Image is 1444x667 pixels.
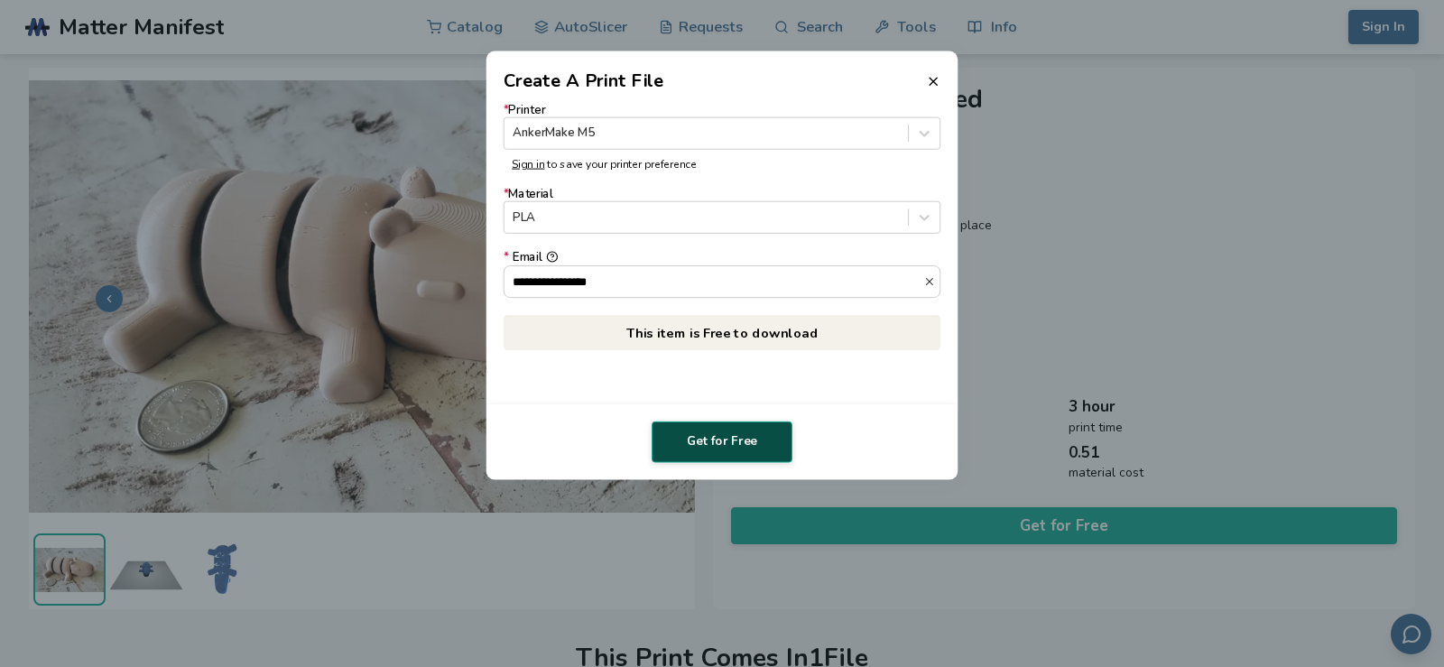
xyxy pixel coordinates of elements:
button: *Email [923,275,940,287]
div: Email [504,251,941,264]
p: This item is Free to download [504,315,941,350]
h2: Create A Print File [504,68,664,94]
label: Printer [504,103,941,149]
label: Material [504,188,941,234]
input: *MaterialPLA [513,211,516,225]
p: to save your printer preference [512,158,932,171]
button: Get for Free [652,422,792,463]
a: Sign in [512,156,544,171]
input: *Email [504,265,924,296]
button: *Email [546,251,558,263]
